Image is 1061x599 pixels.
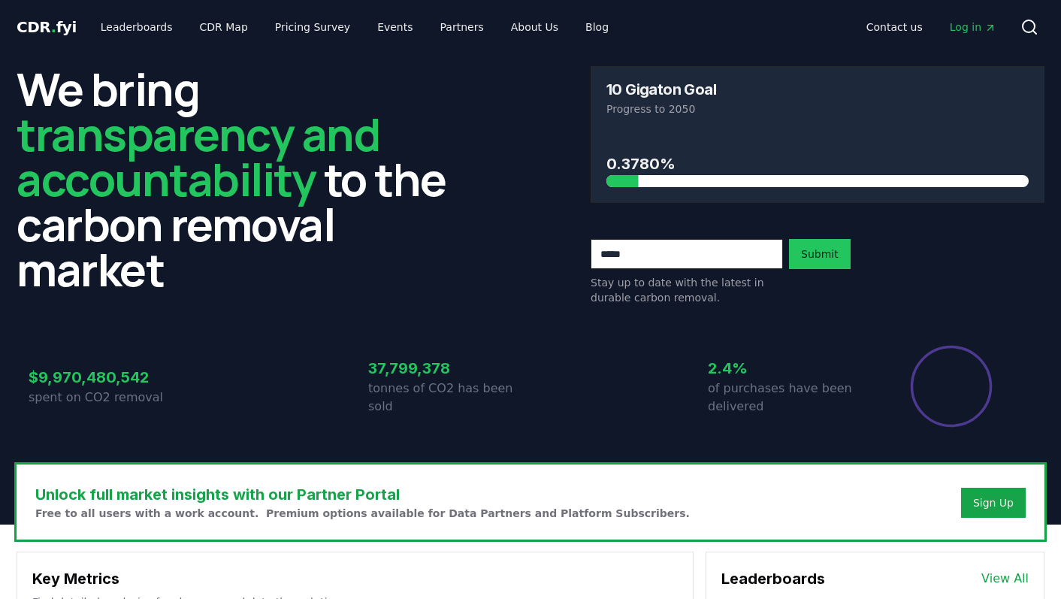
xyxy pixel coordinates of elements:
a: Partners [428,14,496,41]
a: Leaderboards [89,14,185,41]
h3: $9,970,480,542 [29,366,191,389]
button: Sign Up [961,488,1026,518]
span: . [51,18,56,36]
p: Progress to 2050 [606,101,1029,116]
a: Blog [573,14,621,41]
p: Stay up to date with the latest in durable carbon removal. [591,275,783,305]
h3: Unlock full market insights with our Partner Portal [35,483,690,506]
h3: 0.3780% [606,153,1029,175]
h3: Key Metrics [32,567,678,590]
h3: 2.4% [708,357,870,380]
p: of purchases have been delivered [708,380,870,416]
a: About Us [499,14,570,41]
span: Log in [950,20,996,35]
button: Submit [789,239,851,269]
a: Log in [938,14,1008,41]
a: View All [981,570,1029,588]
a: Pricing Survey [263,14,362,41]
a: Sign Up [973,495,1014,510]
p: spent on CO2 removal [29,389,191,407]
a: Contact us [854,14,935,41]
h3: 37,799,378 [368,357,530,380]
div: Percentage of sales delivered [909,344,993,428]
a: CDR.fyi [17,17,77,38]
span: transparency and accountability [17,103,379,210]
h3: 10 Gigaton Goal [606,82,716,97]
p: Free to all users with a work account. Premium options available for Data Partners and Platform S... [35,506,690,521]
span: CDR fyi [17,18,77,36]
h3: Leaderboards [721,567,825,590]
a: CDR Map [188,14,260,41]
h2: We bring to the carbon removal market [17,66,470,292]
nav: Main [854,14,1008,41]
a: Events [365,14,425,41]
p: tonnes of CO2 has been sold [368,380,530,416]
nav: Main [89,14,621,41]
